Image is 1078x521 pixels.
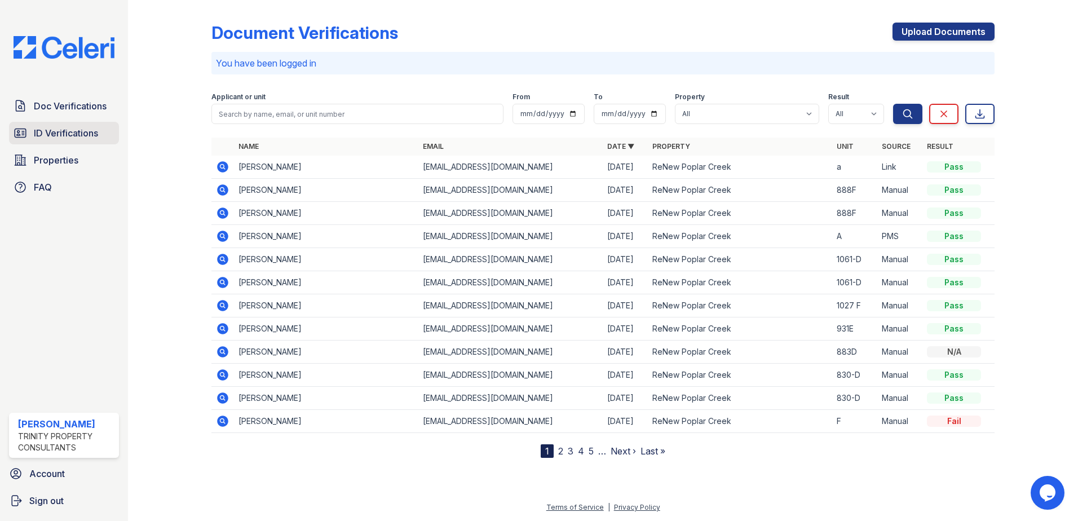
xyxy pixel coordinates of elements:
a: Property [652,142,690,151]
div: | [608,503,610,511]
td: ReNew Poplar Creek [648,387,832,410]
div: Pass [927,254,981,265]
td: Manual [877,202,922,225]
td: 931E [832,317,877,341]
a: ID Verifications [9,122,119,144]
td: 883D [832,341,877,364]
div: Fail [927,416,981,427]
div: Pass [927,392,981,404]
td: [DATE] [603,156,648,179]
td: [PERSON_NAME] [234,179,418,202]
td: 830-D [832,387,877,410]
label: Result [828,92,849,101]
a: Privacy Policy [614,503,660,511]
span: … [598,444,606,458]
td: ReNew Poplar Creek [648,248,832,271]
td: [EMAIL_ADDRESS][DOMAIN_NAME] [418,410,603,433]
td: Manual [877,179,922,202]
td: [DATE] [603,248,648,271]
td: [PERSON_NAME] [234,294,418,317]
div: [PERSON_NAME] [18,417,114,431]
td: Manual [877,364,922,387]
div: Pass [927,184,981,196]
td: 830-D [832,364,877,387]
td: [DATE] [603,410,648,433]
td: [PERSON_NAME] [234,271,418,294]
div: Pass [927,369,981,381]
a: Last » [640,445,665,457]
td: [PERSON_NAME] [234,410,418,433]
div: Pass [927,161,981,173]
td: [EMAIL_ADDRESS][DOMAIN_NAME] [418,202,603,225]
a: Source [882,142,911,151]
div: Pass [927,323,981,334]
td: [PERSON_NAME] [234,364,418,387]
td: Manual [877,271,922,294]
td: 888F [832,202,877,225]
iframe: chat widget [1031,476,1067,510]
td: Manual [877,317,922,341]
img: CE_Logo_Blue-a8612792a0a2168367f1c8372b55b34899dd931a85d93a1a3d3e32e68fde9ad4.png [5,36,123,59]
div: Pass [927,277,981,288]
a: Date ▼ [607,142,634,151]
td: Manual [877,387,922,410]
td: [PERSON_NAME] [234,202,418,225]
a: Result [927,142,953,151]
td: ReNew Poplar Creek [648,202,832,225]
td: [EMAIL_ADDRESS][DOMAIN_NAME] [418,364,603,387]
div: Pass [927,207,981,219]
td: [DATE] [603,294,648,317]
td: [PERSON_NAME] [234,225,418,248]
td: [EMAIL_ADDRESS][DOMAIN_NAME] [418,248,603,271]
td: [EMAIL_ADDRESS][DOMAIN_NAME] [418,387,603,410]
td: a [832,156,877,179]
div: N/A [927,346,981,357]
div: Document Verifications [211,23,398,43]
td: ReNew Poplar Creek [648,156,832,179]
td: [PERSON_NAME] [234,248,418,271]
td: [DATE] [603,341,648,364]
a: 2 [558,445,563,457]
a: Unit [837,142,854,151]
td: [PERSON_NAME] [234,341,418,364]
td: ReNew Poplar Creek [648,341,832,364]
a: 3 [568,445,573,457]
span: ID Verifications [34,126,98,140]
label: To [594,92,603,101]
div: Pass [927,231,981,242]
a: Doc Verifications [9,95,119,117]
td: [EMAIL_ADDRESS][DOMAIN_NAME] [418,271,603,294]
td: [PERSON_NAME] [234,387,418,410]
label: From [513,92,530,101]
a: Name [238,142,259,151]
div: Pass [927,300,981,311]
td: [EMAIL_ADDRESS][DOMAIN_NAME] [418,341,603,364]
a: Upload Documents [893,23,995,41]
td: [EMAIL_ADDRESS][DOMAIN_NAME] [418,156,603,179]
td: [EMAIL_ADDRESS][DOMAIN_NAME] [418,317,603,341]
button: Sign out [5,489,123,512]
td: 1061-D [832,248,877,271]
td: PMS [877,225,922,248]
td: [DATE] [603,179,648,202]
td: [DATE] [603,364,648,387]
td: [EMAIL_ADDRESS][DOMAIN_NAME] [418,225,603,248]
td: 1027 F [832,294,877,317]
a: Next › [611,445,636,457]
label: Property [675,92,705,101]
span: Properties [34,153,78,167]
td: ReNew Poplar Creek [648,317,832,341]
td: [DATE] [603,317,648,341]
td: [DATE] [603,271,648,294]
td: ReNew Poplar Creek [648,410,832,433]
input: Search by name, email, or unit number [211,104,503,124]
td: 1061-D [832,271,877,294]
td: Manual [877,294,922,317]
td: Manual [877,341,922,364]
td: ReNew Poplar Creek [648,294,832,317]
td: ReNew Poplar Creek [648,364,832,387]
td: [PERSON_NAME] [234,156,418,179]
td: [DATE] [603,387,648,410]
span: FAQ [34,180,52,194]
td: [DATE] [603,225,648,248]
